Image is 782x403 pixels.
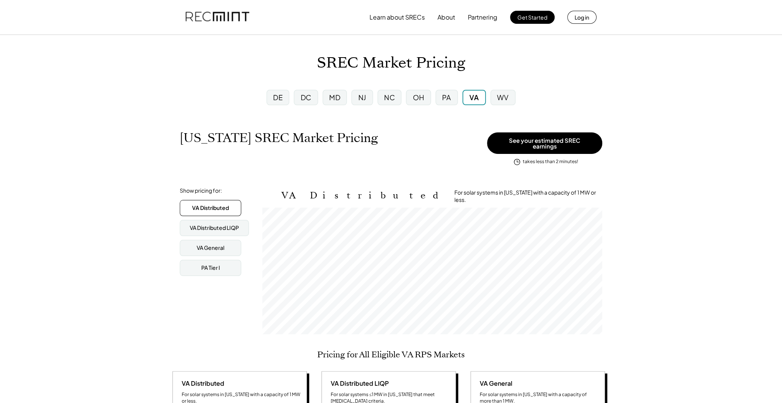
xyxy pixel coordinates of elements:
div: VA [469,92,479,102]
button: See your estimated SREC earnings [487,132,602,154]
button: Log in [567,11,596,24]
div: PA Tier I [201,264,220,272]
img: recmint-logotype%403x.png [186,4,249,30]
h2: Pricing for All Eligible VA RPS Markets [317,350,465,360]
div: VA Distributed LIQP [190,224,239,232]
div: NC [384,92,395,102]
button: Get Started [510,11,555,24]
div: VA General [477,379,512,388]
h1: SREC Market Pricing [317,54,465,72]
button: About [437,10,455,25]
div: takes less than 2 minutes! [523,159,578,165]
div: For solar systems in [US_STATE] with a capacity of 1 MW or less. [454,189,602,204]
h2: VA Distributed [282,190,443,201]
h1: [US_STATE] SREC Market Pricing [180,130,378,145]
div: DC [301,92,311,102]
div: VA General [197,244,224,252]
div: DE [273,92,283,102]
div: OH [413,92,424,102]
div: PA [442,92,451,102]
div: Show pricing for: [180,187,222,195]
div: MD [329,92,340,102]
div: NJ [358,92,366,102]
div: VA Distributed [179,379,224,388]
div: WV [497,92,509,102]
div: VA Distributed LIQP [328,379,389,388]
button: Learn about SRECs [369,10,425,25]
button: Partnering [468,10,497,25]
div: VA Distributed [192,204,229,212]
